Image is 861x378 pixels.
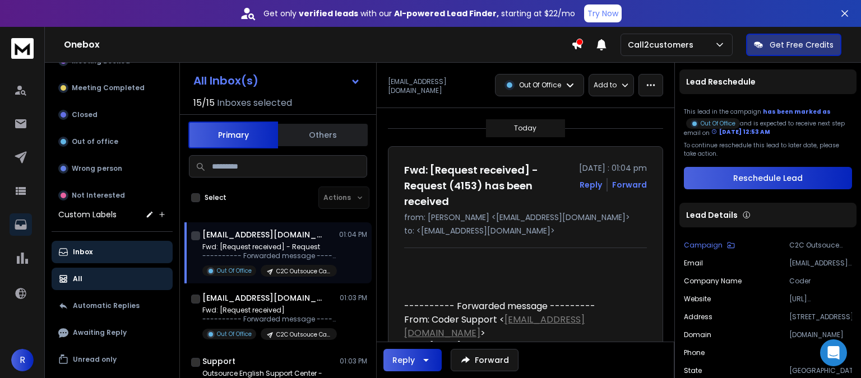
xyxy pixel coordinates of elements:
p: Address [684,312,712,321]
p: Out Of Office [519,81,561,90]
p: [EMAIL_ADDRESS][DOMAIN_NAME] [789,259,852,268]
p: 01:04 PM [339,230,367,239]
h1: Fwd: [Request received] - Request (4153) has been received [404,162,572,209]
p: Company Name [684,277,742,286]
p: State [684,366,702,375]
p: ---------- Forwarded message --------- From: [GEOGRAPHIC_DATA] [202,315,337,324]
button: Primary [188,122,278,148]
h1: Support [202,356,235,367]
h1: [EMAIL_ADDRESS][DOMAIN_NAME] [202,292,326,304]
button: Automatic Replies [52,295,173,317]
p: Out Of Office [217,330,252,338]
p: Closed [72,110,98,119]
p: To continue reschedule this lead to later date, please take action. [684,141,852,158]
p: [STREET_ADDRESS] [789,312,852,321]
p: 01:03 PM [340,293,367,302]
button: Out of office [52,130,173,153]
p: Out Of Office [217,267,252,275]
p: [URL][DOMAIN_NAME] [789,295,852,304]
button: Wrong person [52,157,173,180]
h1: [EMAIL_ADDRESS][DOMAIN_NAME] [202,229,326,240]
div: Reply [392,354,415,366]
p: Coder [789,277,852,286]
span: has been marked as [763,108,831,116]
button: Awaiting Reply [52,321,173,344]
h3: Custom Labels [58,209,117,220]
p: Unread only [73,355,117,364]
p: Add to [594,81,617,90]
p: Fwd: [Request received] - Request [202,242,337,251]
p: Out of office [72,137,118,146]
button: Reply [383,349,442,371]
a: [EMAIL_ADDRESS][DOMAIN_NAME] [404,313,585,339]
button: Try Now [584,4,622,22]
button: Reschedule Lead [684,167,852,189]
button: All [52,268,173,290]
p: Out Of Office [701,119,735,128]
div: From: Coder Support < > [404,313,638,340]
p: Not Interested [72,191,125,200]
button: R [11,349,34,371]
p: Get only with our starting at $22/mo [263,8,575,19]
strong: verified leads [299,8,358,19]
p: Fwd: [Request received] [202,306,337,315]
p: Email [684,259,703,268]
p: [GEOGRAPHIC_DATA] [789,366,852,375]
p: Website [684,295,711,304]
button: Meeting Completed [52,77,173,99]
div: Forward [612,179,647,190]
p: Lead Details [686,209,738,221]
p: to: <[EMAIL_ADDRESS][DOMAIN_NAME]> [404,225,647,236]
p: Outsource English Support Center - [202,369,337,378]
h1: Onebox [64,38,571,52]
strong: AI-powered Lead Finder, [394,8,499,19]
p: All [73,274,82,283]
p: [DATE] : 01:04 pm [579,162,647,174]
div: Open Intercom Messenger [820,339,847,366]
p: Awaiting Reply [73,328,127,337]
p: Meeting Completed [72,83,145,92]
button: Get Free Credits [746,34,841,56]
p: from: [PERSON_NAME] <[EMAIL_ADDRESS][DOMAIN_NAME]> [404,212,647,223]
p: ---------- Forwarded message --------- From: Coder [202,251,337,260]
p: Lead Reschedule [686,76,756,87]
p: domain [684,330,711,339]
button: Unread only [52,348,173,371]
p: Phone [684,348,705,357]
div: ---------- Forwarded message --------- [404,300,638,313]
p: Campaign [684,241,723,250]
button: Campaign [684,241,735,250]
p: Automatic Replies [73,301,140,310]
h1: All Inbox(s) [193,75,258,86]
button: Inbox [52,241,173,263]
span: 15 / 15 [193,96,215,110]
button: All Inbox(s) [184,69,369,92]
button: Reply [580,179,602,190]
p: Inbox [73,248,92,256]
p: Get Free Credits [770,39,834,50]
div: This lead in the campaign and is expected to receive next step email on [684,108,852,137]
p: C2C Outsouce Call Center 2025 [789,241,852,250]
div: [DATE] 12:53 AM [711,128,770,136]
p: 01:03 PM [340,357,367,366]
p: C2C Outsouce Call Center 2025 [276,267,330,276]
img: logo [11,38,34,59]
p: Call2customers [628,39,698,50]
label: Select [205,193,226,202]
h3: Inboxes selected [217,96,292,110]
button: Others [278,123,368,147]
p: Try Now [587,8,618,19]
button: Closed [52,104,173,126]
p: Wrong person [72,164,122,173]
div: Date: [DATE] 12:53 AM [404,340,638,353]
p: [EMAIL_ADDRESS][DOMAIN_NAME] [388,77,488,95]
p: Today [514,124,536,133]
button: Forward [451,349,519,371]
p: C2C Outsouce Call Center 2025 [276,330,330,339]
button: Not Interested [52,184,173,207]
p: [DOMAIN_NAME] [789,330,852,339]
